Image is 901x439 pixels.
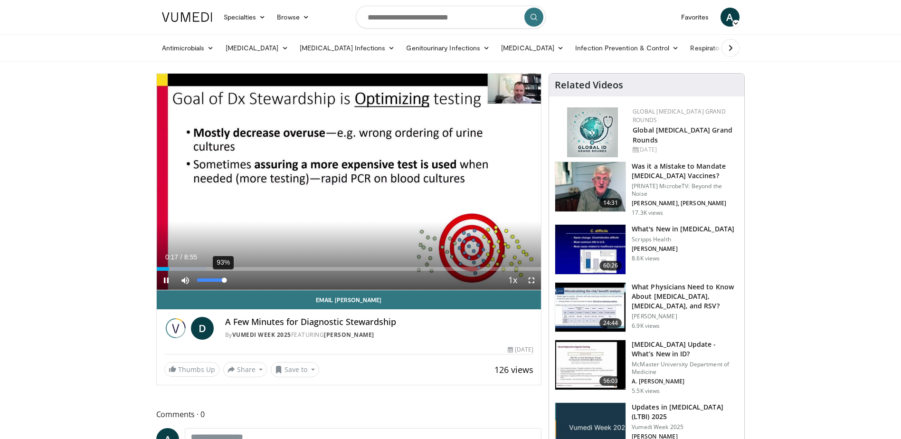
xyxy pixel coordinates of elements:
div: Progress Bar [157,267,541,271]
span: / [180,253,182,261]
a: Thumbs Up [164,362,219,377]
a: Specialties [218,8,272,27]
p: A. [PERSON_NAME] [632,378,739,385]
a: 60:26 What's New in [MEDICAL_DATA] Scripps Health [PERSON_NAME] 8.6K views [555,224,739,275]
img: 8828b190-63b7-4755-985f-be01b6c06460.150x105_q85_crop-smart_upscale.jpg [555,225,626,274]
button: Fullscreen [522,271,541,290]
h3: What's New in [MEDICAL_DATA] [632,224,734,234]
h3: What Physicians Need to Know About [MEDICAL_DATA], [MEDICAL_DATA], and RSV? [632,282,739,311]
a: 56:03 [MEDICAL_DATA] Update - What’s New in ID? McMaster University Department of Medicine A. [PE... [555,340,739,395]
a: Email [PERSON_NAME] [157,290,541,309]
div: [DATE] [508,345,533,354]
p: 8.6K views [632,255,660,262]
a: A [721,8,740,27]
p: [PERSON_NAME] [632,245,734,253]
img: VuMedi Logo [162,12,212,22]
button: Save to [271,362,319,377]
a: Genitourinary Infections [400,38,495,57]
p: Scripps Health [632,236,734,243]
a: Vumedi Week 2025 [232,331,291,339]
a: Antimicrobials [156,38,220,57]
img: 98142e78-5af4-4da4-a248-a3d154539079.150x105_q85_crop-smart_upscale.jpg [555,340,626,390]
h4: Related Videos [555,79,623,91]
p: [PRIVATE] MicrobeTV: Beyond the Noise [632,182,739,198]
a: Browse [271,8,315,27]
h3: [MEDICAL_DATA] Update - What’s New in ID? [632,340,739,359]
a: Infection Prevention & Control [569,38,684,57]
a: 24:44 What Physicians Need to Know About [MEDICAL_DATA], [MEDICAL_DATA], and RSV? [PERSON_NAME] 6... [555,282,739,333]
img: e456a1d5-25c5-46f9-913a-7a343587d2a7.png.150x105_q85_autocrop_double_scale_upscale_version-0.2.png [567,107,618,157]
h3: Was it a Mistake to Mandate [MEDICAL_DATA] Vaccines? [632,162,739,181]
a: Respiratory Infections [684,38,773,57]
a: Global [MEDICAL_DATA] Grand Rounds [633,107,726,124]
button: Mute [176,271,195,290]
p: McMaster University Department of Medicine [632,361,739,376]
p: Vumedi Week 2025 [632,423,739,431]
h3: Updates in [MEDICAL_DATA] (LTBI) 2025 [632,402,739,421]
a: [MEDICAL_DATA] [495,38,569,57]
img: Vumedi Week 2025 [164,317,187,340]
p: 17.3K views [632,209,663,217]
h4: A Few Minutes for Diagnostic Stewardship [225,317,534,327]
a: [MEDICAL_DATA] Infections [294,38,401,57]
span: 0:17 [165,253,178,261]
a: 14:31 Was it a Mistake to Mandate [MEDICAL_DATA] Vaccines? [PRIVATE] MicrobeTV: Beyond the Noise ... [555,162,739,217]
span: 126 views [494,364,533,375]
p: [PERSON_NAME], [PERSON_NAME] [632,200,739,207]
p: 6.9K views [632,322,660,330]
div: [DATE] [633,145,737,154]
input: Search topics, interventions [356,6,546,29]
span: 60:26 [599,261,622,270]
span: 14:31 [599,198,622,208]
span: Comments 0 [156,408,542,420]
span: 8:55 [184,253,197,261]
p: [PERSON_NAME] [632,313,739,320]
video-js: Video Player [157,74,541,290]
a: Global [MEDICAL_DATA] Grand Rounds [633,125,732,144]
span: 24:44 [599,318,622,328]
p: 5.5K views [632,387,660,395]
button: Playback Rate [503,271,522,290]
button: Pause [157,271,176,290]
span: 56:03 [599,376,622,386]
a: Favorites [675,8,715,27]
a: [PERSON_NAME] [324,331,374,339]
a: D [191,317,214,340]
div: By FEATURING [225,331,534,339]
div: Volume Level [197,278,224,282]
button: Share [223,362,267,377]
img: f91047f4-3b1b-4007-8c78-6eacab5e8334.150x105_q85_crop-smart_upscale.jpg [555,162,626,211]
a: [MEDICAL_DATA] [220,38,294,57]
img: 91589b0f-a920-456c-982d-84c13c387289.150x105_q85_crop-smart_upscale.jpg [555,283,626,332]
